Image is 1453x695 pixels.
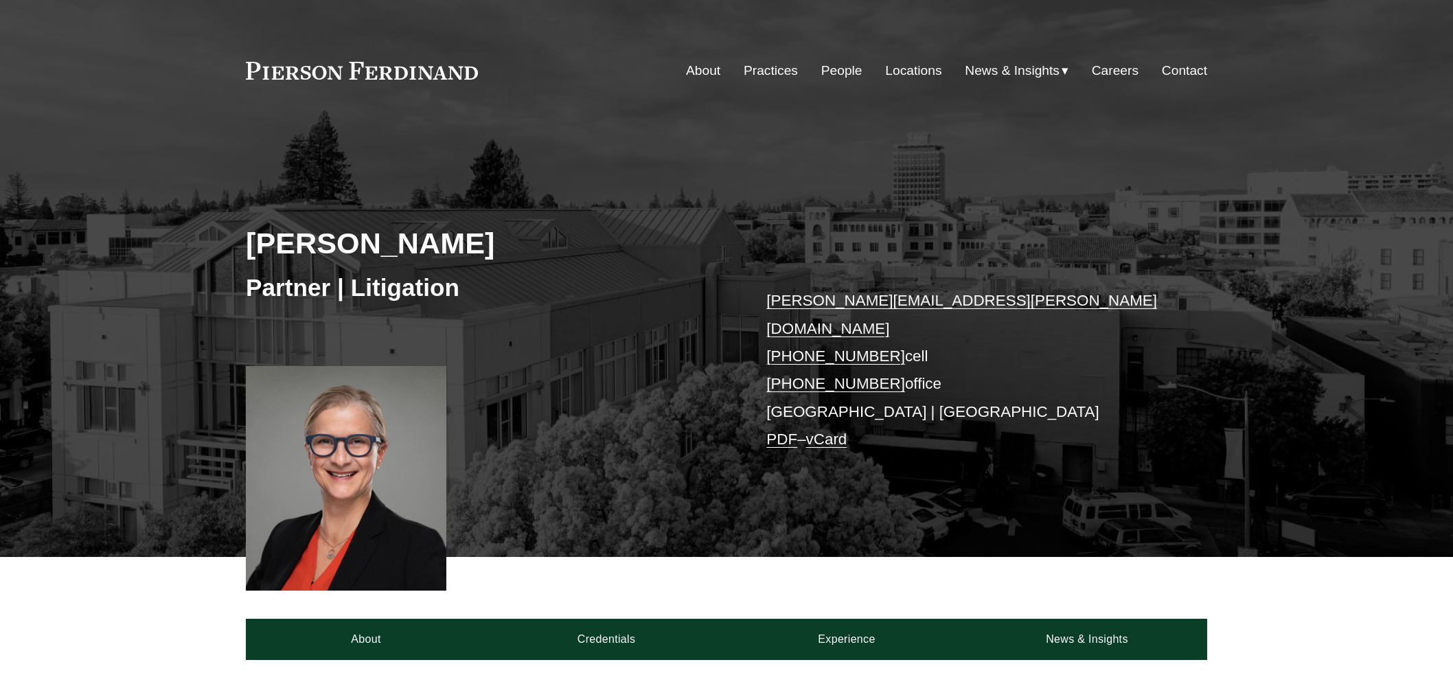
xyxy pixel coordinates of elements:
[486,619,726,660] a: Credentials
[246,225,726,261] h2: [PERSON_NAME]
[885,58,941,84] a: Locations
[686,58,720,84] a: About
[766,375,905,392] a: [PHONE_NUMBER]
[744,58,798,84] a: Practices
[806,431,847,448] a: vCard
[246,619,486,660] a: About
[965,59,1060,83] span: News & Insights
[967,619,1207,660] a: News & Insights
[246,273,726,303] h3: Partner | Litigation
[766,292,1157,337] a: [PERSON_NAME][EMAIL_ADDRESS][PERSON_NAME][DOMAIN_NAME]
[1092,58,1139,84] a: Careers
[965,58,1068,84] a: folder dropdown
[1162,58,1207,84] a: Contact
[766,347,905,365] a: [PHONE_NUMBER]
[766,287,1167,453] p: cell office [GEOGRAPHIC_DATA] | [GEOGRAPHIC_DATA] –
[821,58,862,84] a: People
[766,431,797,448] a: PDF
[726,619,967,660] a: Experience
